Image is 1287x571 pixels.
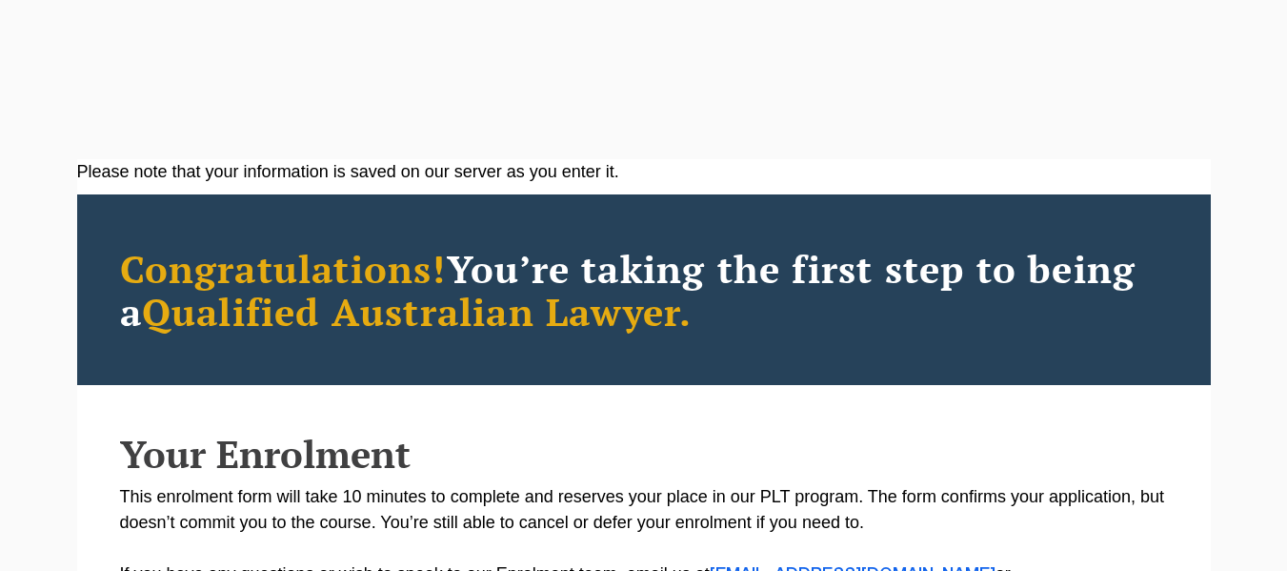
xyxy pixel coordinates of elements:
div: Please note that your information is saved on our server as you enter it. [77,159,1211,185]
span: Congratulations! [120,243,447,294]
h2: You’re taking the first step to being a [120,247,1168,333]
span: Qualified Australian Lawyer. [142,286,693,336]
h2: Your Enrolment [120,433,1168,475]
